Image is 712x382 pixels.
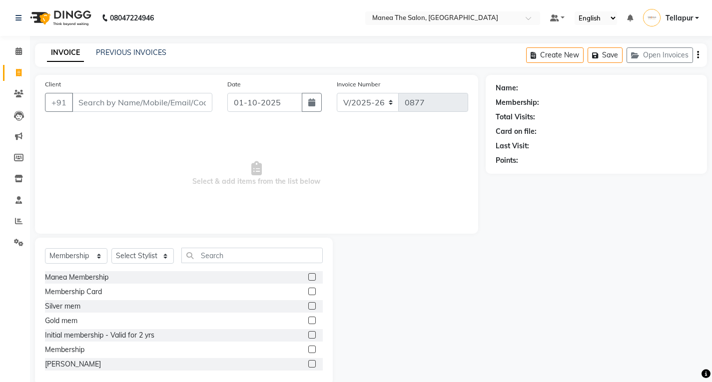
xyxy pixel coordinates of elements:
b: 08047224946 [110,4,154,32]
img: Tellapur [643,9,661,26]
label: Client [45,80,61,89]
div: Total Visits: [496,112,535,122]
span: Select & add items from the list below [45,124,468,224]
button: +91 [45,93,73,112]
a: PREVIOUS INVOICES [96,48,166,57]
div: Initial membership - Valid for 2 yrs [45,330,154,341]
button: Save [588,47,623,63]
div: Gold mem [45,316,77,326]
label: Invoice Number [337,80,380,89]
button: Create New [526,47,584,63]
div: Last Visit: [496,141,529,151]
span: Tellapur [666,13,693,23]
img: logo [25,4,94,32]
div: Name: [496,83,518,93]
button: Open Invoices [627,47,693,63]
input: Search by Name/Mobile/Email/Code [72,93,212,112]
input: Search [181,248,323,263]
div: Membership Card [45,287,102,297]
div: Points: [496,155,518,166]
a: INVOICE [47,44,84,62]
div: Membership: [496,97,539,108]
div: [PERSON_NAME] [45,359,101,370]
div: Card on file: [496,126,537,137]
label: Date [227,80,241,89]
div: Manea Membership [45,272,108,283]
div: Membership [45,345,84,355]
div: Silver mem [45,301,80,312]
